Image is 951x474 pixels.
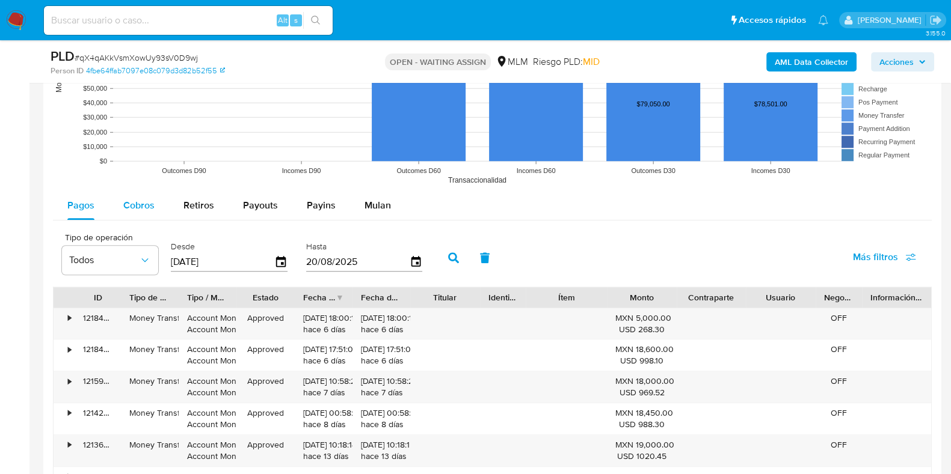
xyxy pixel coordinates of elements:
span: 3.155.0 [925,28,945,38]
button: AML Data Collector [766,52,857,71]
span: s [294,14,298,26]
span: MID [583,55,600,68]
b: AML Data Collector [775,52,848,71]
span: Accesos rápidos [739,14,806,26]
div: MLM [496,55,528,68]
a: 4fbe64ffab7097e08c079d3d82b52f55 [86,65,225,76]
p: carlos.soto@mercadolibre.com.mx [857,14,925,26]
b: Person ID [51,65,84,76]
b: PLD [51,46,75,65]
span: Alt [278,14,288,26]
p: OPEN - WAITING ASSIGN [385,53,491,70]
span: Acciones [879,52,914,71]
span: # qX4qAKkVsmXowUy93sV0D9wj [75,52,198,64]
button: search-icon [303,12,328,29]
input: Buscar usuario o caso... [44,13,333,28]
a: Notificaciones [818,15,828,25]
a: Salir [929,14,942,26]
button: Acciones [871,52,934,71]
span: Riesgo PLD: [533,55,600,68]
